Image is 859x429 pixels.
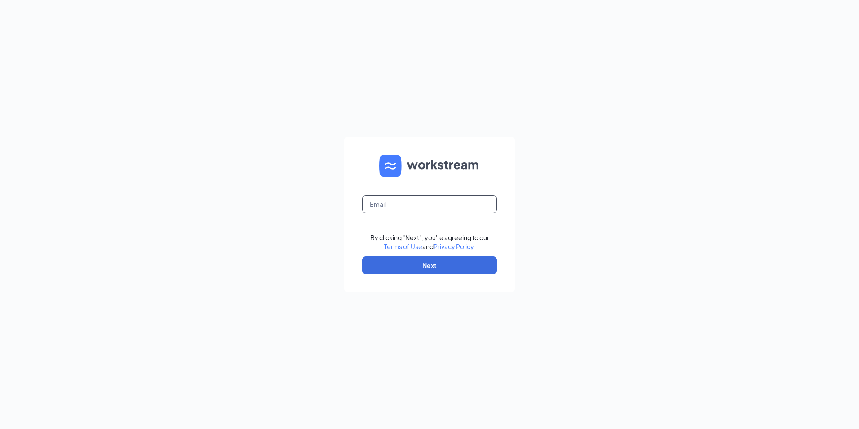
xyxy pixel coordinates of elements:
a: Terms of Use [384,242,422,250]
a: Privacy Policy [434,242,474,250]
div: By clicking "Next", you're agreeing to our and . [370,233,489,251]
button: Next [362,256,497,274]
input: Email [362,195,497,213]
img: WS logo and Workstream text [379,155,480,177]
